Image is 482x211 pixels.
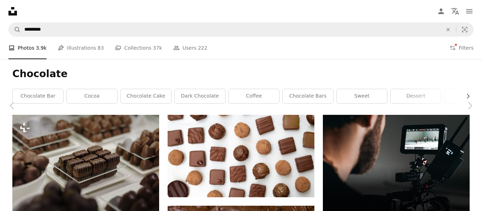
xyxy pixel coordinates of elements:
[391,89,441,103] a: dessert
[153,44,162,52] span: 37k
[229,89,279,103] a: coffee
[13,89,63,103] a: chocolate bar
[8,23,474,37] form: Find visuals sitewide
[8,7,17,15] a: Home — Unsplash
[198,44,207,52] span: 222
[457,72,482,139] a: Next
[115,37,162,59] a: Collections 37k
[9,23,21,36] button: Search Unsplash
[337,89,387,103] a: sweet
[168,115,314,197] img: brown and white chocolate bars
[173,37,207,59] a: Users 222
[462,4,476,18] button: Menu
[283,89,333,103] a: chocolate bars
[175,89,225,103] a: dark chocolate
[456,23,473,36] button: Visual search
[168,153,314,159] a: brown and white chocolate bars
[440,23,456,36] button: Clear
[450,37,474,59] button: Filters
[448,4,462,18] button: Language
[12,68,470,80] h1: Chocolate
[434,4,448,18] a: Log in / Sign up
[67,89,117,103] a: cocoa
[58,37,104,59] a: Illustrations 83
[12,160,159,167] a: a close up of many different types of chocolates
[98,44,104,52] span: 83
[121,89,171,103] a: chocolate cake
